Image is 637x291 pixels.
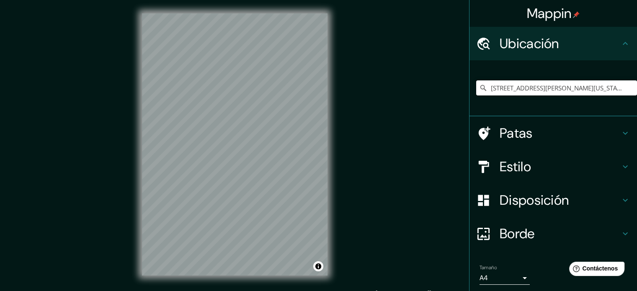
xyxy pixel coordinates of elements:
[500,158,531,175] font: Estilo
[469,183,637,217] div: Disposición
[527,5,572,22] font: Mappin
[469,150,637,183] div: Estilo
[500,35,559,52] font: Ubicación
[573,11,580,18] img: pin-icon.png
[500,124,533,142] font: Patas
[562,258,628,282] iframe: Lanzador de widgets de ayuda
[500,191,569,209] font: Disposición
[480,273,488,282] font: A4
[476,80,637,95] input: Elige tu ciudad o zona
[469,27,637,60] div: Ubicación
[469,116,637,150] div: Patas
[500,225,535,242] font: Borde
[469,217,637,250] div: Borde
[313,261,323,271] button: Activar o desactivar atribución
[480,264,497,271] font: Tamaño
[480,271,530,285] div: A4
[142,13,328,276] canvas: Mapa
